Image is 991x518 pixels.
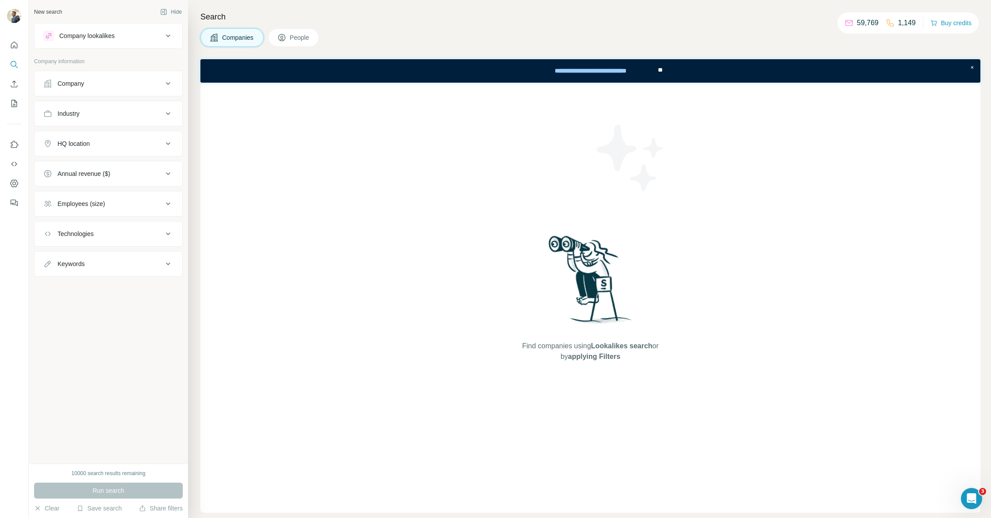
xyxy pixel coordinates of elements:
[58,259,85,268] div: Keywords
[519,341,661,362] span: Find companies using or by
[7,195,21,211] button: Feedback
[34,57,183,65] p: Company information
[7,57,21,72] button: Search
[7,9,21,23] img: Avatar
[930,17,972,29] button: Buy credits
[7,95,21,111] button: My lists
[857,18,879,28] p: 59,769
[545,233,637,332] img: Surfe Illustration - Woman searching with binoculars
[58,139,90,148] div: HQ location
[34,504,59,513] button: Clear
[7,76,21,92] button: Enrich CSV
[961,488,982,509] iframe: Intercom live chat
[35,253,182,274] button: Keywords
[35,133,182,154] button: HQ location
[979,488,986,495] span: 3
[7,37,21,53] button: Quick start
[7,137,21,152] button: Use Surfe on LinkedIn
[35,25,182,46] button: Company lookalikes
[35,73,182,94] button: Company
[35,193,182,214] button: Employees (size)
[35,103,182,124] button: Industry
[200,59,980,83] iframe: Banner
[898,18,916,28] p: 1,149
[568,353,620,360] span: applying Filters
[7,156,21,172] button: Use Surfe API
[34,8,62,16] div: New search
[35,223,182,244] button: Technologies
[77,504,122,513] button: Save search
[7,175,21,191] button: Dashboard
[58,79,84,88] div: Company
[58,109,80,118] div: Industry
[591,118,670,198] img: Surfe Illustration - Stars
[290,33,310,42] span: People
[58,229,94,238] div: Technologies
[154,5,188,19] button: Hide
[200,11,980,23] h4: Search
[139,504,183,513] button: Share filters
[58,169,110,178] div: Annual revenue ($)
[222,33,254,42] span: Companies
[35,163,182,184] button: Annual revenue ($)
[58,199,105,208] div: Employees (size)
[591,342,653,350] span: Lookalikes search
[71,469,145,477] div: 10000 search results remaining
[59,31,115,40] div: Company lookalikes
